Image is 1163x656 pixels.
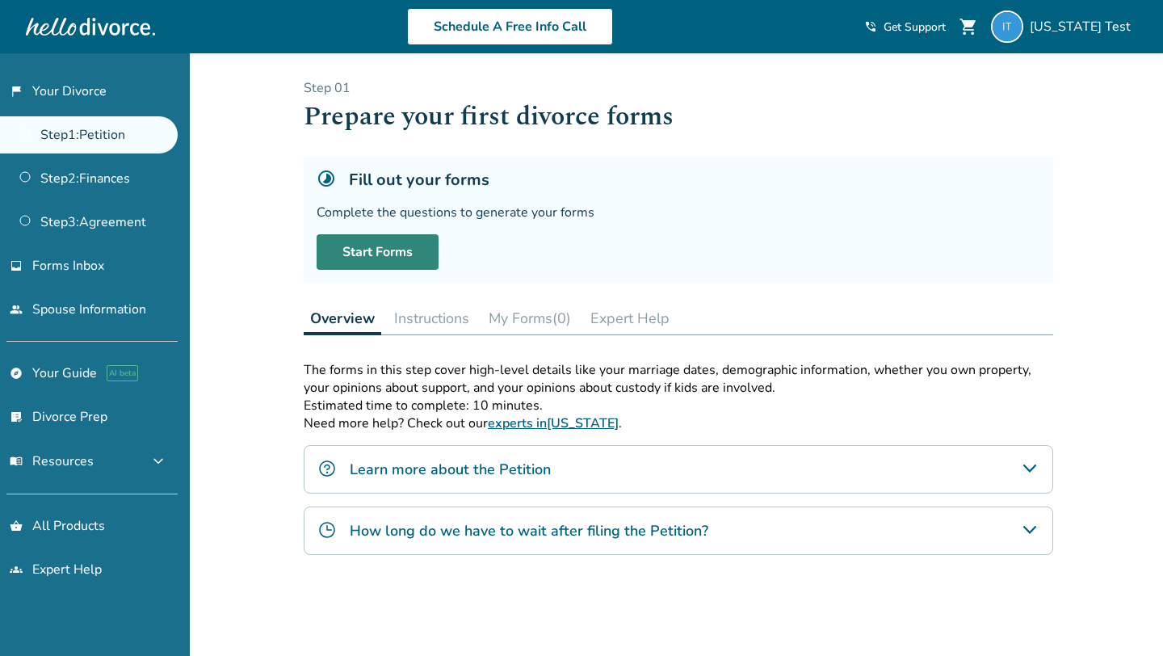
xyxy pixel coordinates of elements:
img: hellodivorcestatestest+5@gmail.com [991,11,1023,43]
span: menu_book [10,455,23,468]
a: phone_in_talkGet Support [864,19,946,35]
img: How long do we have to wait after filing the Petition? [317,520,337,540]
span: Resources [10,452,94,470]
span: Forms Inbox [32,257,104,275]
span: explore [10,367,23,380]
button: Instructions [388,302,476,334]
button: Overview [304,302,381,335]
h4: How long do we have to wait after filing the Petition? [350,520,708,541]
span: [US_STATE] Test [1030,18,1137,36]
div: How long do we have to wait after filing the Petition? [304,507,1053,555]
iframe: Chat Widget [1082,578,1163,656]
div: Complete the questions to generate your forms [317,204,1040,221]
img: Learn more about the Petition [317,459,337,478]
h1: Prepare your first divorce forms [304,97,1053,137]
span: list_alt_check [10,410,23,423]
span: shopping_cart [959,17,978,36]
button: Expert Help [584,302,676,334]
span: shopping_basket [10,519,23,532]
span: phone_in_talk [864,20,877,33]
p: Need more help? Check out our . [304,414,1053,432]
a: Start Forms [317,234,439,270]
a: experts in[US_STATE] [488,414,619,432]
div: Learn more about the Petition [304,445,1053,494]
p: Estimated time to complete: 10 minutes. [304,397,1053,414]
a: Schedule A Free Info Call [407,8,613,45]
p: Step 0 1 [304,79,1053,97]
span: Get Support [884,19,946,35]
span: inbox [10,259,23,272]
h5: Fill out your forms [349,169,489,191]
p: The forms in this step cover high-level details like your marriage dates, demographic information... [304,361,1053,397]
span: people [10,303,23,316]
h4: Learn more about the Petition [350,459,551,480]
span: AI beta [107,365,138,381]
span: flag_2 [10,85,23,98]
span: expand_more [149,452,168,471]
button: My Forms(0) [482,302,577,334]
span: groups [10,563,23,576]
